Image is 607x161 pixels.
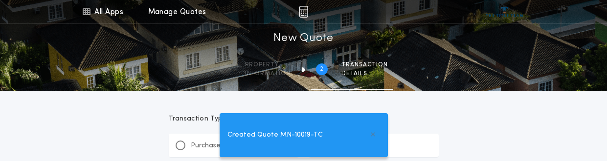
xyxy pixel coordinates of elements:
h2: 2 [320,65,323,73]
img: img [299,6,308,18]
span: information [245,70,291,78]
span: details [341,70,388,78]
span: Transaction [341,61,388,69]
img: vs-icon [486,7,523,17]
span: Property [245,61,291,69]
h1: New Quote [273,31,333,46]
span: Created Quote MN-10019-TC [227,130,323,141]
